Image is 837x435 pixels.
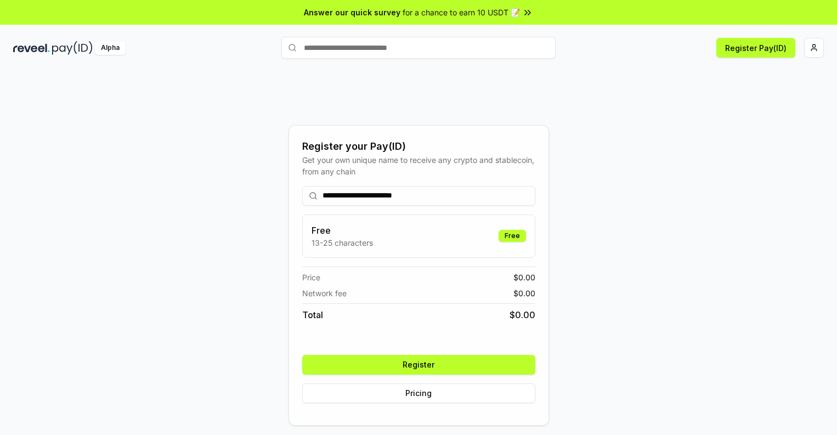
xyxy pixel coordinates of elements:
[499,230,526,242] div: Free
[302,308,323,321] span: Total
[302,139,535,154] div: Register your Pay(ID)
[13,41,50,55] img: reveel_dark
[304,7,400,18] span: Answer our quick survey
[510,308,535,321] span: $ 0.00
[513,287,535,299] span: $ 0.00
[52,41,93,55] img: pay_id
[95,41,126,55] div: Alpha
[312,224,373,237] h3: Free
[302,287,347,299] span: Network fee
[302,355,535,375] button: Register
[302,383,535,403] button: Pricing
[716,38,795,58] button: Register Pay(ID)
[302,154,535,177] div: Get your own unique name to receive any crypto and stablecoin, from any chain
[403,7,520,18] span: for a chance to earn 10 USDT 📝
[312,237,373,248] p: 13-25 characters
[513,272,535,283] span: $ 0.00
[302,272,320,283] span: Price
